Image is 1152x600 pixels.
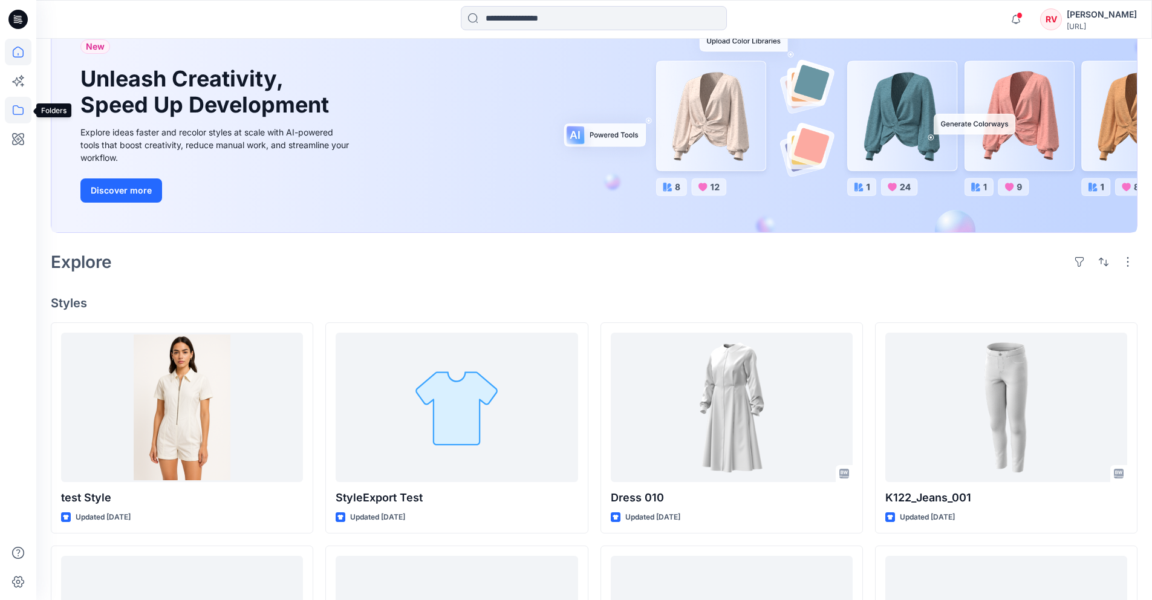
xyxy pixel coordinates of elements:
[61,333,303,482] a: test Style
[80,66,334,118] h1: Unleash Creativity, Speed Up Development
[80,178,353,203] a: Discover more
[336,333,578,482] a: StyleExport Test
[611,333,853,482] a: Dress 010
[885,489,1127,506] p: K122_Jeans_001
[80,126,353,164] div: Explore ideas faster and recolor styles at scale with AI-powered tools that boost creativity, red...
[885,333,1127,482] a: K122_Jeans_001
[80,178,162,203] button: Discover more
[625,511,680,524] p: Updated [DATE]
[900,511,955,524] p: Updated [DATE]
[51,296,1137,310] h4: Styles
[336,489,578,506] p: StyleExport Test
[1067,7,1137,22] div: [PERSON_NAME]
[1040,8,1062,30] div: RV
[1067,22,1137,31] div: [URL]
[61,489,303,506] p: test Style
[86,39,105,54] span: New
[76,511,131,524] p: Updated [DATE]
[51,252,112,272] h2: Explore
[350,511,405,524] p: Updated [DATE]
[611,489,853,506] p: Dress 010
